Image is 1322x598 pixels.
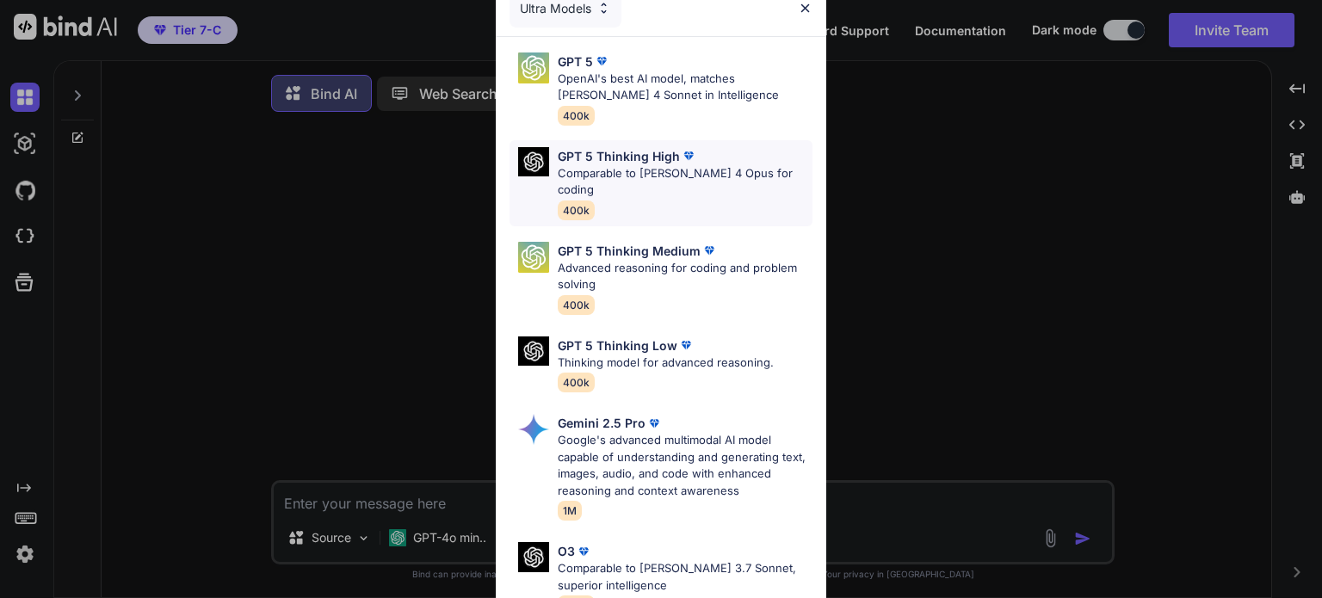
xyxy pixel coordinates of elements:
span: 400k [558,295,595,315]
p: Advanced reasoning for coding and problem solving [558,260,812,293]
p: Google's advanced multimodal AI model capable of understanding and generating text, images, audio... [558,432,812,499]
img: Pick Models [596,1,611,15]
img: Pick Models [518,414,549,445]
p: GPT 5 Thinking High [558,147,680,165]
p: Comparable to [PERSON_NAME] 3.7 Sonnet, superior intelligence [558,560,812,594]
img: premium [677,336,695,354]
img: close [798,1,812,15]
img: premium [593,52,610,70]
img: premium [701,242,718,259]
p: OpenAI's best AI model, matches [PERSON_NAME] 4 Sonnet in Intelligence [558,71,812,104]
span: 400k [558,106,595,126]
img: Pick Models [518,147,549,177]
img: Pick Models [518,336,549,367]
p: Gemini 2.5 Pro [558,414,646,432]
span: 1M [558,501,582,521]
p: GPT 5 [558,52,593,71]
p: GPT 5 Thinking Low [558,336,677,354]
p: Comparable to [PERSON_NAME] 4 Opus for coding [558,165,812,199]
p: Thinking model for advanced reasoning. [558,354,774,372]
img: premium [680,147,697,164]
img: premium [575,543,592,560]
img: Pick Models [518,542,549,572]
span: 400k [558,373,595,392]
span: 400k [558,200,595,220]
p: O3 [558,542,575,560]
img: Pick Models [518,52,549,83]
img: premium [646,415,663,432]
p: GPT 5 Thinking Medium [558,242,701,260]
img: Pick Models [518,242,549,273]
